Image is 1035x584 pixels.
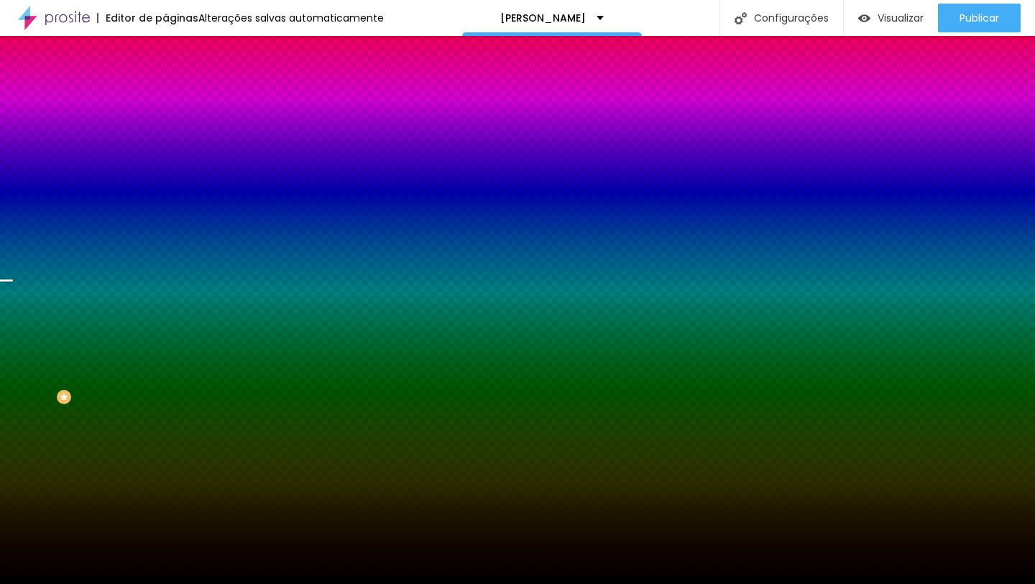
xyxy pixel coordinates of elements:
img: view-1.svg [858,12,870,24]
font: Editor de páginas [106,11,198,25]
font: Visualizar [878,11,924,25]
font: Configurações [754,11,829,25]
font: Publicar [960,11,999,25]
img: Ícone [735,12,747,24]
button: Visualizar [844,4,938,32]
font: [PERSON_NAME] [500,11,586,25]
button: Publicar [938,4,1021,32]
font: Alterações salvas automaticamente [198,11,384,25]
